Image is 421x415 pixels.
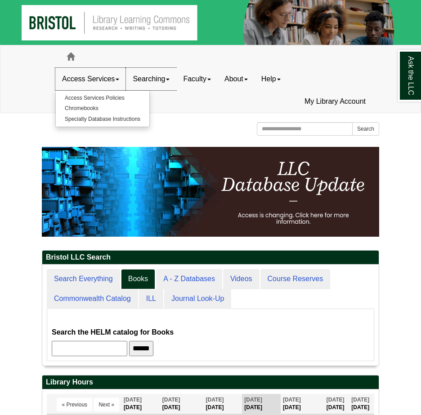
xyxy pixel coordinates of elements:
label: Search the HELM catalog for Books [52,326,174,339]
a: Videos [223,269,260,289]
a: My Library Account [298,90,372,113]
a: Search Everything [47,269,120,289]
th: [DATE] [121,394,160,414]
a: About [218,68,255,90]
span: [DATE] [283,397,301,403]
a: Course Reserves [260,269,331,289]
th: [DATE] [281,394,324,414]
h2: Library Hours [42,375,379,389]
a: Access Services [55,68,126,90]
span: [DATE] [327,397,345,403]
th: [DATE] [242,394,281,414]
a: Books [121,269,155,289]
a: Faculty [176,68,218,90]
a: A - Z Databases [156,269,222,289]
a: Chromebooks [56,103,149,114]
span: [DATE] [206,397,224,403]
button: Next » [94,398,119,411]
span: [DATE] [162,397,180,403]
span: [DATE] [244,397,262,403]
img: HTML tutorial [42,147,379,237]
a: ILL [139,289,163,309]
a: Commonwealth Catalog [47,289,138,309]
span: [DATE] [351,397,369,403]
a: Help [255,68,287,90]
th: [DATE] [204,394,242,414]
a: Access Services Policies [56,93,149,103]
th: [DATE] [160,394,204,414]
span: [DATE] [124,397,142,403]
a: Journal Look-Up [164,289,231,309]
th: [DATE] [324,394,349,414]
h2: Bristol LLC Search [42,251,379,265]
div: Books [52,313,369,356]
a: Searching [126,68,176,90]
a: Specialty Database Instructions [56,114,149,124]
button: « Previous [57,398,92,411]
th: [DATE] [349,394,374,414]
button: Search [352,122,379,136]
